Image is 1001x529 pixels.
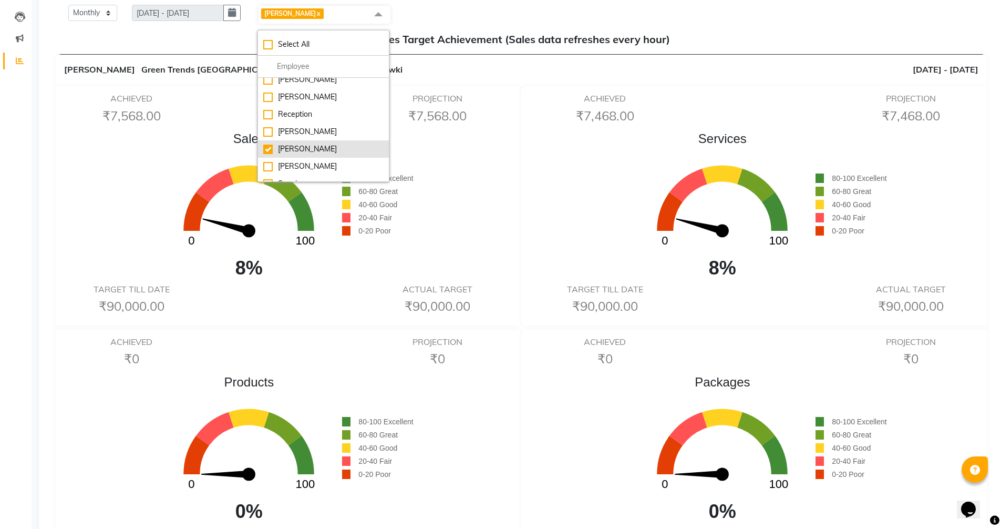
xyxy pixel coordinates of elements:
[842,108,979,124] h6: ₹7,468.00
[63,299,200,314] h6: ₹90,000.00
[263,61,384,72] input: multiselect-search
[536,108,674,124] h6: ₹7,468.00
[369,94,506,104] h6: PROJECTION
[629,129,816,148] span: Services
[132,5,224,21] input: DD/MM/YYYY-DD/MM/YYYY
[832,457,865,465] span: 20-40 Fair
[263,144,384,155] div: [PERSON_NAME]
[832,431,871,439] span: 60-80 Great
[64,33,978,46] h5: Sales Target Achievement (Sales data refreshes every hour)
[769,235,789,248] text: 100
[842,337,979,347] h6: PROJECTION
[536,94,674,104] h6: ACHIEVED
[63,108,200,124] h6: ₹7,568.00
[156,254,342,282] span: 8%
[842,284,979,294] h6: ACTUAL TARGET
[369,299,506,314] h6: ₹90,000.00
[369,351,506,367] h6: ₹0
[629,373,816,392] span: Packages
[662,477,668,491] text: 0
[536,337,674,347] h6: ACHIEVED
[264,9,316,17] span: [PERSON_NAME]
[63,337,200,347] h6: ACHIEVED
[263,178,384,189] div: Sunaina
[263,91,384,103] div: [PERSON_NAME]
[263,161,384,172] div: [PERSON_NAME]
[369,108,506,124] h6: ₹7,568.00
[832,418,886,426] span: 80-100 Excellent
[63,351,200,367] h6: ₹0
[358,444,397,452] span: 40-60 Good
[358,200,397,209] span: 40-60 Good
[156,497,342,526] span: 0%
[358,213,392,222] span: 20-40 Fair
[263,74,384,85] div: [PERSON_NAME]
[832,444,871,452] span: 40-60 Good
[358,418,413,426] span: 80-100 Excellent
[842,299,979,314] h6: ₹90,000.00
[189,477,195,491] text: 0
[832,200,871,209] span: 40-60 Good
[316,9,321,17] a: x
[156,129,342,148] span: Sales
[358,227,390,235] span: 0-20 Poor
[358,431,398,439] span: 60-80 Great
[842,94,979,104] h6: PROJECTION
[832,227,864,235] span: 0-20 Poor
[842,351,979,367] h6: ₹0
[296,477,315,491] text: 100
[536,299,674,314] h6: ₹90,000.00
[769,477,789,491] text: 100
[263,126,384,137] div: [PERSON_NAME]
[913,63,978,76] span: [DATE] - [DATE]
[832,213,865,222] span: 20-40 Fair
[296,235,315,248] text: 100
[63,94,200,104] h6: ACHIEVED
[832,174,886,182] span: 80-100 Excellent
[536,284,674,294] h6: TARGET TILL DATE
[662,235,668,248] text: 0
[358,174,413,182] span: 80-100 Excellent
[141,64,403,75] span: Green Trends [GEOGRAPHIC_DATA] , Near Aravali Police Chowki
[189,235,195,248] text: 0
[64,64,135,75] span: [PERSON_NAME]
[832,187,871,196] span: 60-80 Great
[358,470,390,479] span: 0-20 Poor
[358,457,392,465] span: 20-40 Fair
[629,254,816,282] span: 8%
[263,39,384,50] div: Select All
[369,284,506,294] h6: ACTUAL TARGET
[536,351,674,367] h6: ₹0
[629,497,816,526] span: 0%
[369,337,506,347] h6: PROJECTION
[957,487,990,518] iframe: chat widget
[156,373,342,392] span: Products
[832,470,864,479] span: 0-20 Poor
[63,284,200,294] h6: TARGET TILL DATE
[263,109,384,120] div: Reception
[358,187,398,196] span: 60-80 Great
